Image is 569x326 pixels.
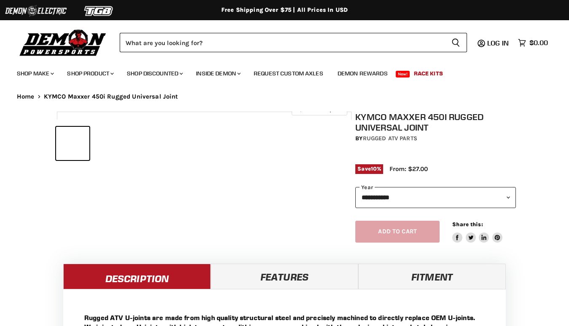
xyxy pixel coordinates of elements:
span: Log in [487,39,509,47]
form: Product [120,33,467,52]
a: Shop Product [61,65,119,82]
a: Log in [483,39,514,47]
a: Fitment [358,264,506,289]
button: IMAGE thumbnail [56,127,89,160]
a: Shop Make [11,65,59,82]
h1: KYMCO Maxxer 450i Rugged Universal Joint [355,112,516,133]
span: $0.00 [529,39,548,47]
button: Search [445,33,467,52]
input: Search [120,33,445,52]
aside: Share this: [452,221,502,243]
a: Request Custom Axles [247,65,330,82]
span: Share this: [452,221,483,227]
span: Click to expand [296,106,343,112]
span: Save % [355,164,383,174]
a: Race Kits [408,65,449,82]
img: Demon Powersports [17,27,109,57]
ul: Main menu [11,61,546,82]
a: Shop Discounted [121,65,188,82]
span: From: $27.00 [389,165,428,173]
img: TGB Logo 2 [67,3,131,19]
a: Features [211,264,358,289]
a: Home [17,93,35,100]
a: Inside Demon [190,65,246,82]
span: 10 [371,166,377,172]
span: KYMCO Maxxer 450i Rugged Universal Joint [44,93,178,100]
a: Demon Rewards [331,65,394,82]
select: year [355,187,516,208]
a: $0.00 [514,37,552,49]
span: New! [396,71,410,77]
img: Demon Electric Logo 2 [4,3,67,19]
a: Rugged ATV Parts [363,135,417,142]
div: by [355,134,516,143]
a: Description [63,264,211,289]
